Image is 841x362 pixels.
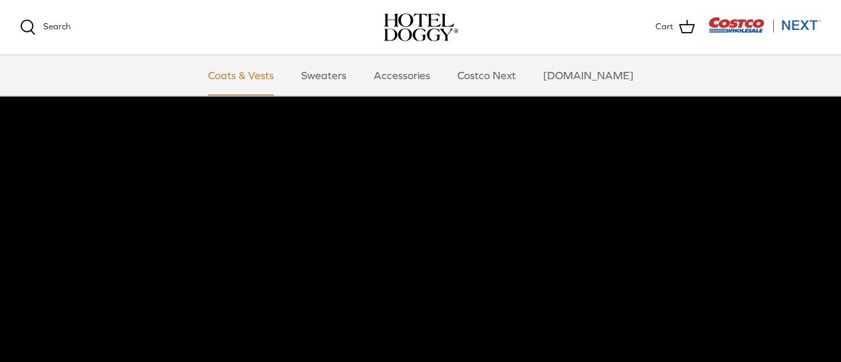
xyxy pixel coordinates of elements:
[656,20,673,34] span: Cart
[362,55,442,95] a: Accessories
[656,19,695,36] a: Cart
[708,25,821,35] a: Visit Costco Next
[43,21,70,31] span: Search
[196,55,286,95] a: Coats & Vests
[289,55,358,95] a: Sweaters
[445,55,528,95] a: Costco Next
[384,13,458,41] img: hoteldoggycom
[708,17,821,33] img: Costco Next
[20,19,70,35] a: Search
[531,55,646,95] a: [DOMAIN_NAME]
[384,13,458,41] a: hoteldoggy.com hoteldoggycom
